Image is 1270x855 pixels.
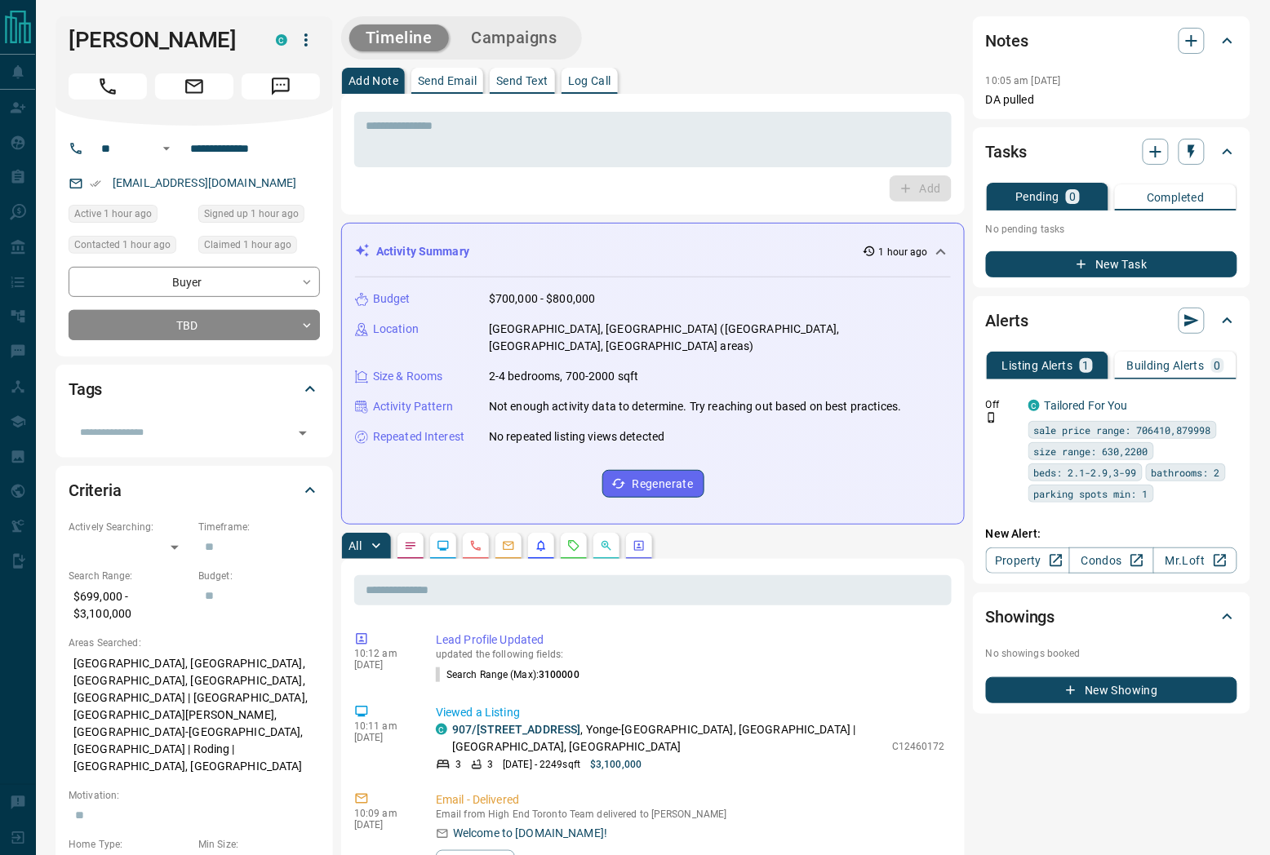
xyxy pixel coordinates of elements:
[539,669,579,680] span: 3100000
[291,422,314,445] button: Open
[74,237,171,253] span: Contacted 1 hour ago
[1069,191,1076,202] p: 0
[354,659,411,671] p: [DATE]
[633,539,646,552] svg: Agent Actions
[69,471,320,510] div: Criteria
[452,723,581,736] a: 907/[STREET_ADDRESS]
[198,837,320,852] p: Min Size:
[90,178,101,189] svg: Email Verified
[986,91,1237,109] p: DA pulled
[487,757,493,772] p: 3
[69,650,320,780] p: [GEOGRAPHIC_DATA], [GEOGRAPHIC_DATA], [GEOGRAPHIC_DATA], [GEOGRAPHIC_DATA], [GEOGRAPHIC_DATA] | [...
[349,24,449,51] button: Timeline
[602,470,704,498] button: Regenerate
[354,648,411,659] p: 10:12 am
[1214,360,1221,371] p: 0
[1034,422,1211,438] span: sale price range: 706410,879998
[986,597,1237,636] div: Showings
[69,236,190,259] div: Tue Oct 14 2025
[436,791,945,808] p: Email - Delivered
[436,724,447,735] div: condos.ca
[198,520,320,534] p: Timeframe:
[69,837,190,852] p: Home Type:
[453,825,607,842] p: Welcome to [DOMAIN_NAME]!
[535,539,548,552] svg: Listing Alerts
[69,636,320,650] p: Areas Searched:
[204,206,299,222] span: Signed up 1 hour ago
[986,677,1237,703] button: New Showing
[455,24,574,51] button: Campaigns
[436,667,579,682] p: Search Range (Max) :
[1045,399,1128,412] a: Tailored For You
[986,132,1237,171] div: Tasks
[879,245,928,259] p: 1 hour ago
[489,290,596,308] p: $700,000 - $800,000
[469,539,482,552] svg: Calls
[354,808,411,819] p: 10:09 am
[436,649,945,660] p: updated the following fields:
[69,788,320,803] p: Motivation:
[986,397,1019,412] p: Off
[69,569,190,583] p: Search Range:
[69,376,102,402] h2: Tags
[1083,360,1090,371] p: 1
[69,27,251,53] h1: [PERSON_NAME]
[276,34,287,46] div: condos.ca
[489,321,951,355] p: [GEOGRAPHIC_DATA], [GEOGRAPHIC_DATA] ([GEOGRAPHIC_DATA], [GEOGRAPHIC_DATA], [GEOGRAPHIC_DATA] areas)
[242,73,320,100] span: Message
[986,217,1237,241] p: No pending tasks
[373,368,443,385] p: Size & Rooms
[1002,360,1073,371] p: Listing Alerts
[986,21,1237,60] div: Notes
[198,205,320,228] div: Tue Oct 14 2025
[986,525,1237,543] p: New Alert:
[1015,191,1059,202] p: Pending
[1034,464,1137,481] span: beds: 2.1-2.9,3-99
[418,75,477,86] p: Send Email
[567,539,580,552] svg: Requests
[452,721,884,755] p: , Yonge-[GEOGRAPHIC_DATA], [GEOGRAPHIC_DATA] | [GEOGRAPHIC_DATA], [GEOGRAPHIC_DATA]
[69,205,190,228] div: Tue Oct 14 2025
[198,569,320,583] p: Budget:
[1028,400,1040,411] div: condos.ca
[489,368,639,385] p: 2-4 bedrooms, 700-2000 sqft
[198,236,320,259] div: Tue Oct 14 2025
[986,547,1070,574] a: Property
[354,732,411,743] p: [DATE]
[349,540,362,552] p: All
[590,757,642,772] p: $3,100,000
[986,251,1237,277] button: New Task
[503,757,580,772] p: [DATE] - 2249 sqft
[74,206,152,222] span: Active 1 hour ago
[986,308,1028,334] h2: Alerts
[354,819,411,831] p: [DATE]
[986,412,997,423] svg: Push Notification Only
[373,398,453,415] p: Activity Pattern
[986,139,1027,165] h2: Tasks
[373,290,411,308] p: Budget
[986,75,1061,86] p: 10:05 am [DATE]
[354,720,411,732] p: 10:11 am
[349,75,398,86] p: Add Note
[355,237,951,267] div: Activity Summary1 hour ago
[113,176,297,189] a: [EMAIL_ADDRESS][DOMAIN_NAME]
[892,739,945,754] p: C12460172
[376,243,469,260] p: Activity Summary
[986,646,1237,661] p: No showings booked
[69,477,122,503] h2: Criteria
[502,539,515,552] svg: Emails
[1153,547,1237,574] a: Mr.Loft
[1127,360,1205,371] p: Building Alerts
[489,428,664,445] p: No repeated listing views detected
[986,301,1237,340] div: Alerts
[986,28,1028,54] h2: Notes
[69,370,320,409] div: Tags
[69,520,190,534] p: Actively Searching:
[155,73,233,100] span: Email
[69,73,147,100] span: Call
[437,539,450,552] svg: Lead Browsing Activity
[1147,192,1205,203] p: Completed
[1069,547,1153,574] a: Condos
[568,75,611,86] p: Log Call
[1152,464,1220,481] span: bathrooms: 2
